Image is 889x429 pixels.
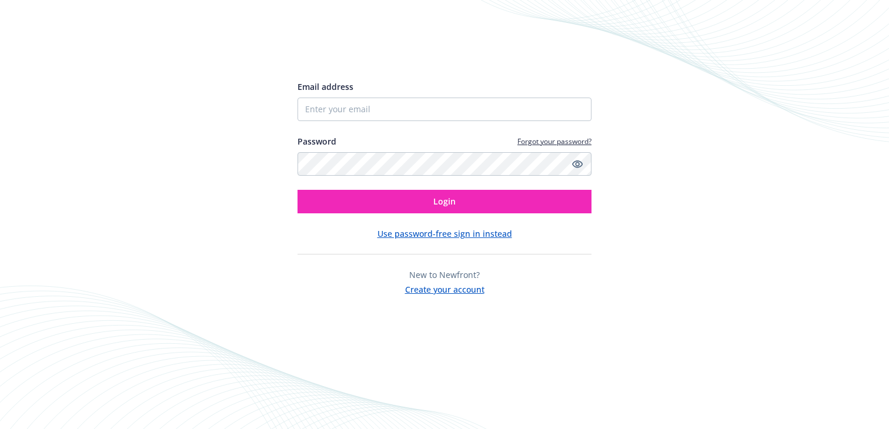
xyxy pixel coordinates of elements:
a: Forgot your password? [517,136,591,146]
button: Create your account [405,281,484,296]
span: Login [433,196,456,207]
button: Use password-free sign in instead [377,227,512,240]
span: Email address [298,81,353,92]
button: Login [298,190,591,213]
input: Enter your password [298,152,591,176]
input: Enter your email [298,98,591,121]
label: Password [298,135,336,148]
img: Newfront logo [298,38,409,59]
span: New to Newfront? [409,269,480,280]
a: Show password [570,157,584,171]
